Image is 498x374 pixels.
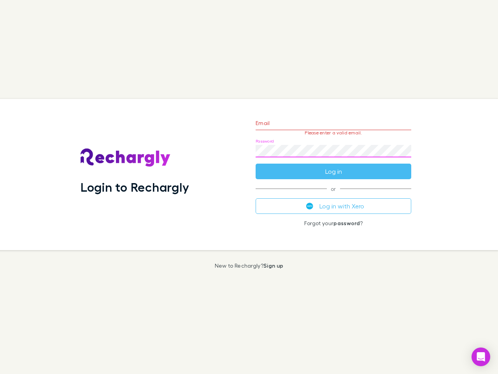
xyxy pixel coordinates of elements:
[472,348,490,366] div: Open Intercom Messenger
[256,138,274,144] label: Password
[256,220,411,226] p: Forgot your ?
[256,198,411,214] button: Log in with Xero
[215,263,284,269] p: New to Rechargly?
[333,220,360,226] a: password
[263,262,283,269] a: Sign up
[256,164,411,179] button: Log in
[256,130,411,136] p: Please enter a valid email.
[256,189,411,189] span: or
[81,180,189,194] h1: Login to Rechargly
[306,203,313,210] img: Xero's logo
[81,148,171,167] img: Rechargly's Logo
